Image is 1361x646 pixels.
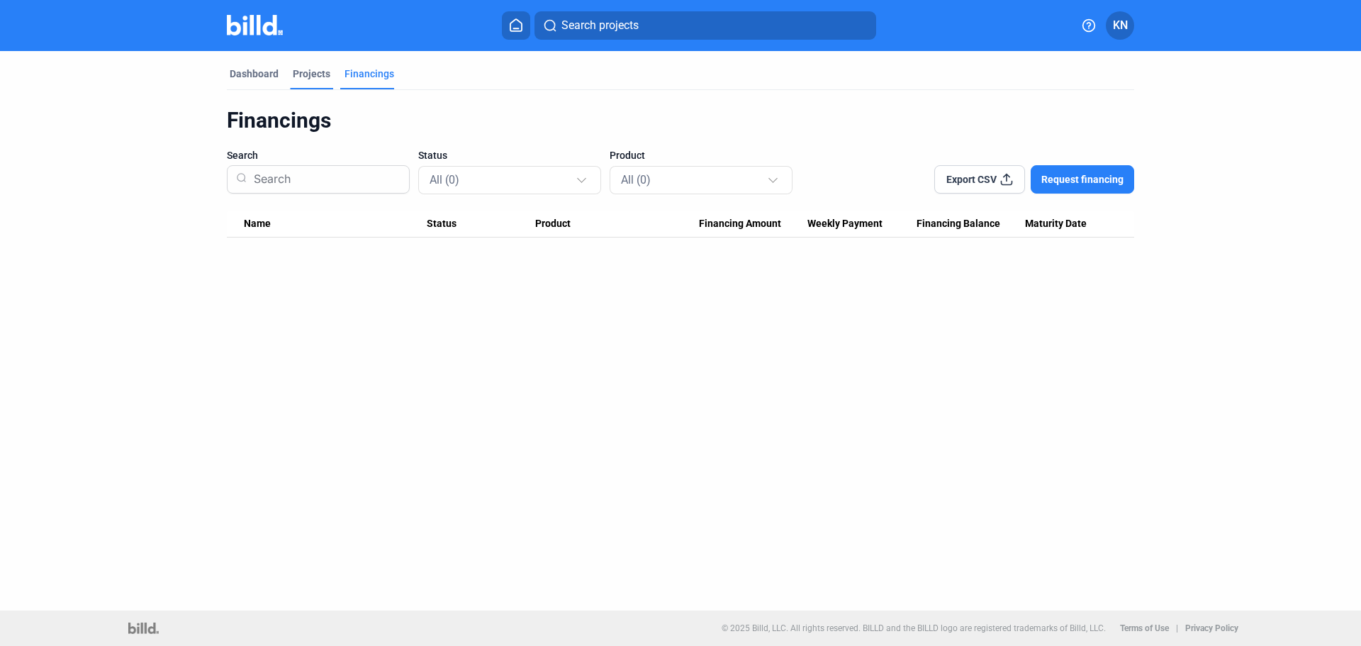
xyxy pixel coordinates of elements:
[248,161,401,198] input: Search
[722,623,1106,633] p: © 2025 Billd, LLC. All rights reserved. BILLD and the BILLD logo are registered trademarks of Bil...
[699,218,781,230] span: Financing Amount
[1113,17,1128,34] span: KN
[1185,623,1238,633] b: Privacy Policy
[427,218,536,230] div: Status
[561,17,639,34] span: Search projects
[227,148,258,162] span: Search
[1176,623,1178,633] p: |
[244,218,427,230] div: Name
[418,148,447,162] span: Status
[807,218,883,230] span: Weekly Payment
[230,67,279,81] div: Dashboard
[535,218,571,230] span: Product
[1025,218,1117,230] div: Maturity Date
[917,218,1026,230] div: Financing Balance
[345,67,394,81] div: Financings
[934,165,1025,194] button: Export CSV
[917,218,1000,230] span: Financing Balance
[244,218,271,230] span: Name
[699,218,808,230] div: Financing Amount
[1106,11,1134,40] button: KN
[610,148,645,162] span: Product
[807,218,917,230] div: Weekly Payment
[946,172,997,186] span: Export CSV
[535,218,698,230] div: Product
[227,107,1134,134] div: Financings
[1025,218,1087,230] span: Maturity Date
[1031,165,1134,194] button: Request financing
[621,173,651,186] span: All (0)
[1041,172,1124,186] span: Request financing
[430,173,459,186] span: All (0)
[293,67,330,81] div: Projects
[128,623,159,634] img: logo
[227,15,283,35] img: Billd Company Logo
[534,11,876,40] button: Search projects
[427,218,457,230] span: Status
[1120,623,1169,633] b: Terms of Use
